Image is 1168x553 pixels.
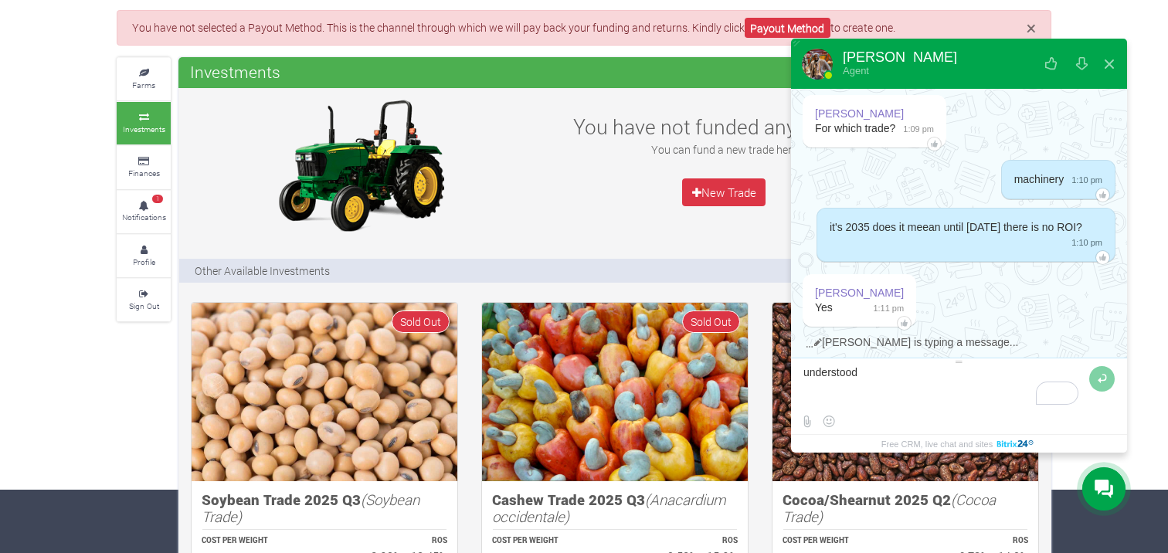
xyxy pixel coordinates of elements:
button: Download conversation history [1068,46,1095,83]
a: Sign Out [117,279,171,321]
a: 1 Notifications [117,191,171,233]
img: growforme image [192,303,457,481]
small: Farms [132,80,155,90]
p: ROS [919,535,1028,547]
button: Close widget [1095,46,1123,83]
span: Free CRM, live chat and sites [881,435,993,453]
button: Close [1027,19,1036,37]
h5: Soybean Trade 2025 Q3 [202,491,447,526]
span: For which trade? [815,122,895,134]
span: 1:10 pm [1064,172,1102,187]
button: Send message [1089,366,1115,392]
span: Sold Out [682,310,740,333]
a: New Trade [682,178,766,206]
a: Payout Method [745,18,830,39]
span: Investments [186,56,284,87]
div: [PERSON_NAME] is typing a message... [791,335,1127,358]
p: Other Available Investments [195,263,330,279]
span: Sold Out [392,310,450,333]
span: 1:10 pm [1064,235,1102,249]
textarea: To enrich screen reader interactions, please activate Accessibility in Grammarly extension settings [803,366,1085,408]
small: Finances [128,168,160,178]
button: Select emoticon [819,412,838,431]
span: 1 [152,195,163,204]
small: Sign Out [129,300,159,311]
div: [PERSON_NAME] [843,50,957,64]
p: COST PER WEIGHT [202,535,311,547]
a: Profile [117,235,171,277]
i: (Soybean Trade) [202,490,419,527]
div: [PERSON_NAME] [815,286,904,300]
img: growforme image [264,96,457,235]
p: COST PER WEIGHT [783,535,891,547]
span: Yes [815,301,833,314]
a: Farms [117,58,171,100]
h5: Cashew Trade 2025 Q3 [492,491,738,526]
div: Agent [843,64,957,77]
span: × [1027,16,1036,39]
span: 1:11 pm [865,300,904,315]
a: Finances [117,146,171,188]
button: Rate our service [1037,46,1065,83]
a: Investments [117,102,171,144]
p: You can fund a new trade here [556,141,891,158]
img: growforme image [772,303,1038,481]
h5: Cocoa/Shearnut 2025 Q2 [783,491,1028,526]
a: Free CRM, live chat and sites [881,435,1037,453]
i: (Cocoa Trade) [783,490,996,527]
p: You have not selected a Payout Method. This is the channel through which we will pay back your fu... [132,19,1036,36]
p: ROS [629,535,738,547]
span: 1:09 pm [895,121,934,136]
span: it's 2035 does it meean until [DATE] there is no ROI? [830,221,1082,233]
label: Send file [797,412,817,431]
small: Investments [123,124,165,134]
p: ROS [338,535,447,547]
small: Profile [133,256,155,267]
h3: You have not funded any Trade(s) [556,114,891,139]
small: Notifications [122,212,166,222]
span: machinery [1014,173,1064,185]
i: (Anacardium occidentale) [492,490,726,527]
p: COST PER WEIGHT [492,535,601,547]
img: growforme image [482,303,748,481]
